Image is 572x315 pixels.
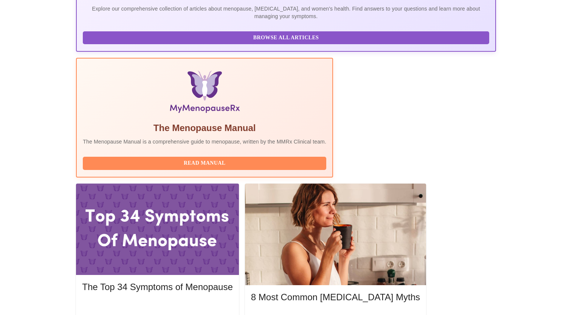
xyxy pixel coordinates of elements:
button: Read More [82,300,233,313]
a: Browse All Articles [83,34,491,40]
h5: 8 Most Common [MEDICAL_DATA] Myths [251,291,420,303]
h5: The Top 34 Symptoms of Menopause [82,281,233,293]
button: Browse All Articles [83,31,489,45]
img: Menopause Manual [121,71,287,116]
a: Read Manual [83,159,328,166]
span: Read Manual [90,159,319,168]
a: Read More [82,303,234,309]
p: Explore our comprehensive collection of articles about menopause, [MEDICAL_DATA], and women's hea... [83,5,489,20]
p: The Menopause Manual is a comprehensive guide to menopause, written by the MMRx Clinical team. [83,138,326,145]
span: Browse All Articles [90,33,481,43]
span: Read More [90,302,225,311]
h5: The Menopause Manual [83,122,326,134]
button: Read Manual [83,157,326,170]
